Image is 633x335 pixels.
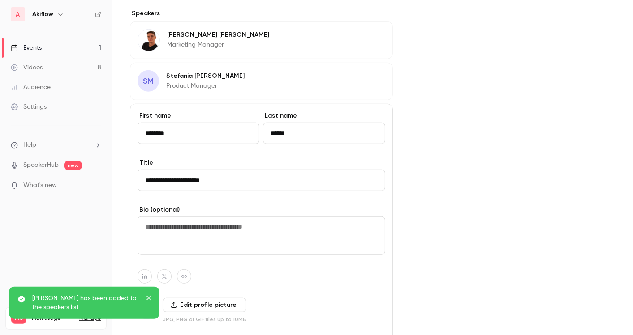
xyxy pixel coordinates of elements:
[23,140,36,150] span: Help
[64,161,82,170] span: new
[23,161,59,170] a: SpeakerHub
[11,43,42,52] div: Events
[23,181,57,190] span: What's new
[16,10,20,19] span: A
[163,298,246,312] label: Edit profile picture
[146,294,152,305] button: close
[32,10,53,19] h6: Akiflow
[11,63,43,72] div: Videos
[130,21,393,59] div: Francesco Tai Bernardelli[PERSON_NAME] [PERSON_NAME]Marketing Manager
[167,40,269,49] p: Marketing Manager
[11,102,47,111] div: Settings
[163,316,246,323] p: JPG, PNG or GIF files up to 10MB
[11,83,51,92] div: Audience
[138,158,385,167] label: Title
[11,140,101,150] li: help-dropdown-opener
[166,72,245,81] p: Stefania [PERSON_NAME]
[138,111,259,120] label: First name
[90,182,101,190] iframe: Noticeable Trigger
[130,63,393,100] div: SMStefania [PERSON_NAME]Product Manager
[138,205,385,214] label: Bio (optional)
[166,81,245,90] p: Product Manager
[263,111,385,120] label: Last name
[32,294,140,312] p: [PERSON_NAME] has been added to the speakers list
[138,30,159,51] img: Francesco Tai Bernardelli
[167,30,269,39] p: [PERSON_NAME] [PERSON_NAME]
[130,9,393,18] label: Speakers
[143,75,154,87] span: SM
